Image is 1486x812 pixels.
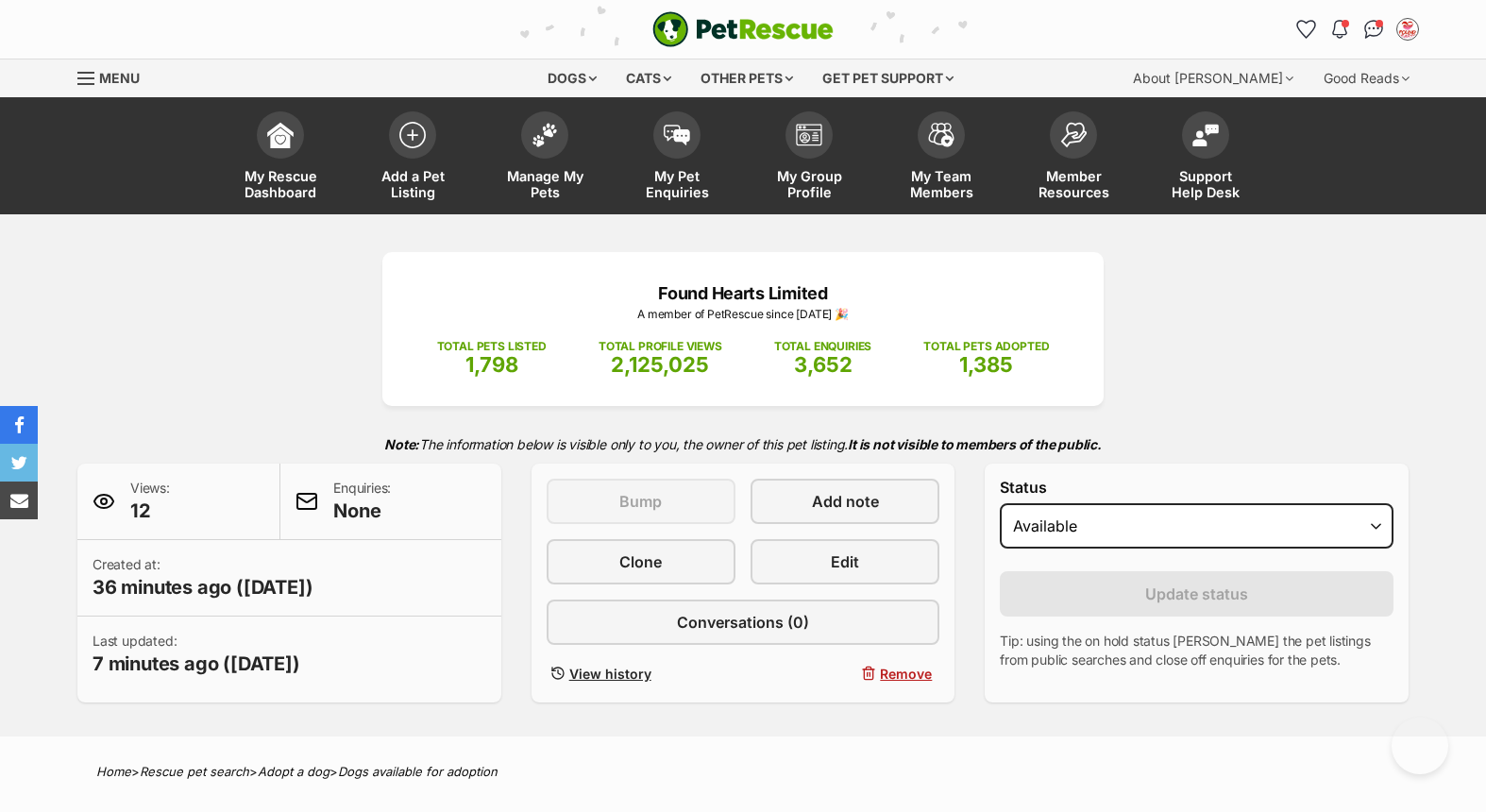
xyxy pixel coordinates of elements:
p: Found Hearts Limited [411,280,1075,306]
a: Dogs available for adoption [338,764,498,779]
div: Get pet support [809,59,967,97]
button: Remove [751,660,939,687]
img: manage-my-pets-icon-02211641906a0b7f246fdf0571729dbe1e7629f14944591b6c1af311fb30b64b.svg [532,123,558,147]
img: team-members-icon-5396bd8760b3fe7c0b43da4ab00e1e3bb1a5d9ba89233759b79545d2d3fc5d0d.svg [928,123,954,147]
p: TOTAL ENQUIRIES [774,338,871,355]
span: Support Help Desk [1163,168,1248,200]
p: Enquiries: [333,479,391,524]
p: Last updated: [93,632,300,677]
span: Edit [831,550,859,573]
a: Conversations (0) [547,600,940,645]
a: My Rescue Dashboard [214,102,346,214]
p: Created at: [93,555,313,601]
p: Views: [130,479,170,524]
a: Conversations [1359,14,1389,44]
img: notifications-46538b983faf8c2785f20acdc204bb7945ddae34d4c08c2a6579f10ce5e182be.svg [1332,20,1347,39]
div: About [PERSON_NAME] [1120,59,1307,97]
a: Adopt a dog [258,764,329,779]
a: My Pet Enquiries [611,102,743,214]
img: add-pet-listing-icon-0afa8454b4691262ce3f59096e99ab1cd57d4a30225e0717b998d2c9b9846f56.svg [399,122,426,148]
p: The information below is visible only to you, the owner of this pet listing. [77,425,1409,464]
p: TOTAL PETS ADOPTED [923,338,1049,355]
img: group-profile-icon-3fa3cf56718a62981997c0bc7e787c4b2cf8bcc04b72c1350f741eb67cf2f40e.svg [796,124,822,146]
span: 1,798 [465,352,518,377]
a: Menu [77,59,153,93]
span: Bump [619,490,662,513]
a: Edit [751,539,939,584]
span: Remove [880,664,932,684]
span: 1,385 [959,352,1013,377]
p: TOTAL PETS LISTED [437,338,547,355]
span: Conversations (0) [677,611,809,634]
button: Notifications [1325,14,1355,44]
strong: Note: [384,436,419,452]
label: Status [1000,479,1393,496]
img: dashboard-icon-eb2f2d2d3e046f16d808141f083e7271f6b2e854fb5c12c21221c1fb7104beca.svg [267,122,294,148]
a: Member Resources [1007,102,1140,214]
img: chat-41dd97257d64d25036548639549fe6c8038ab92f7586957e7f3b1b290dea8141.svg [1364,20,1384,39]
a: Add a Pet Listing [346,102,479,214]
span: None [333,498,391,524]
a: Add note [751,479,939,524]
span: Manage My Pets [502,168,587,200]
div: Other pets [687,59,806,97]
span: Add a Pet Listing [370,168,455,200]
span: Update status [1145,583,1248,605]
div: Cats [613,59,684,97]
div: > > > [49,765,1437,779]
a: PetRescue [652,11,834,47]
a: Support Help Desk [1140,102,1272,214]
ul: Account quick links [1291,14,1423,44]
span: Add note [812,490,879,513]
span: 3,652 [794,352,853,377]
span: 2,125,025 [611,352,709,377]
img: member-resources-icon-8e73f808a243e03378d46382f2149f9095a855e16c252ad45f914b54edf8863c.svg [1060,122,1087,147]
a: Rescue pet search [140,764,249,779]
img: help-desk-icon-fdf02630f3aa405de69fd3d07c3f3aa587a6932b1a1747fa1d2bba05be0121f9.svg [1192,124,1219,146]
span: Clone [619,550,662,573]
p: TOTAL PROFILE VIEWS [599,338,722,355]
div: Good Reads [1310,59,1423,97]
span: 7 minutes ago ([DATE]) [93,651,300,677]
span: My Rescue Dashboard [238,168,323,200]
div: Dogs [534,59,610,97]
img: VIC Dogs profile pic [1398,20,1417,39]
a: Manage My Pets [479,102,611,214]
a: Clone [547,539,735,584]
iframe: Help Scout Beacon - Open [1392,718,1448,774]
a: My Group Profile [743,102,875,214]
span: View history [569,664,651,684]
img: logo-e224e6f780fb5917bec1dbf3a21bbac754714ae5b6737aabdf751b685950b380.svg [652,11,834,47]
button: Update status [1000,571,1393,617]
button: Bump [547,479,735,524]
p: Tip: using the on hold status [PERSON_NAME] the pet listings from public searches and close off e... [1000,632,1393,669]
span: 36 minutes ago ([DATE]) [93,574,313,601]
a: Favourites [1291,14,1321,44]
span: 12 [130,498,170,524]
a: Home [96,764,131,779]
span: Member Resources [1031,168,1116,200]
span: Menu [99,70,140,86]
a: View history [547,660,735,687]
span: My Group Profile [767,168,852,200]
span: My Pet Enquiries [634,168,719,200]
img: pet-enquiries-icon-7e3ad2cf08bfb03b45e93fb7055b45f3efa6380592205ae92323e6603595dc1f.svg [664,125,690,145]
p: A member of PetRescue since [DATE] 🎉 [411,306,1075,323]
span: My Team Members [899,168,984,200]
strong: It is not visible to members of the public. [848,436,1102,452]
button: My account [1393,14,1423,44]
a: My Team Members [875,102,1007,214]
